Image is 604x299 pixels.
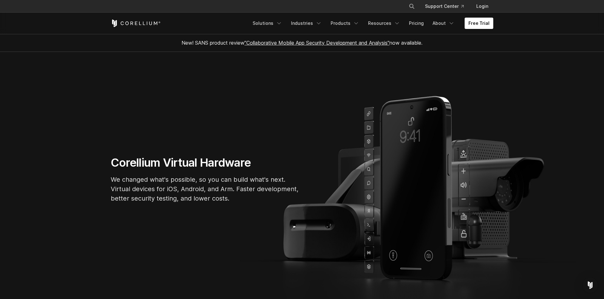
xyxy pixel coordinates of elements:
[249,18,286,29] a: Solutions
[249,18,493,29] div: Navigation Menu
[287,18,326,29] a: Industries
[244,40,389,46] a: "Collaborative Mobile App Security Development and Analysis"
[406,1,417,12] button: Search
[364,18,404,29] a: Resources
[111,19,161,27] a: Corellium Home
[182,40,422,46] span: New! SANS product review now available.
[471,1,493,12] a: Login
[401,1,493,12] div: Navigation Menu
[405,18,428,29] a: Pricing
[111,175,299,203] p: We changed what's possible, so you can build what's next. Virtual devices for iOS, Android, and A...
[111,156,299,170] h1: Corellium Virtual Hardware
[420,1,469,12] a: Support Center
[583,278,598,293] div: Open Intercom Messenger
[465,18,493,29] a: Free Trial
[429,18,458,29] a: About
[327,18,363,29] a: Products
